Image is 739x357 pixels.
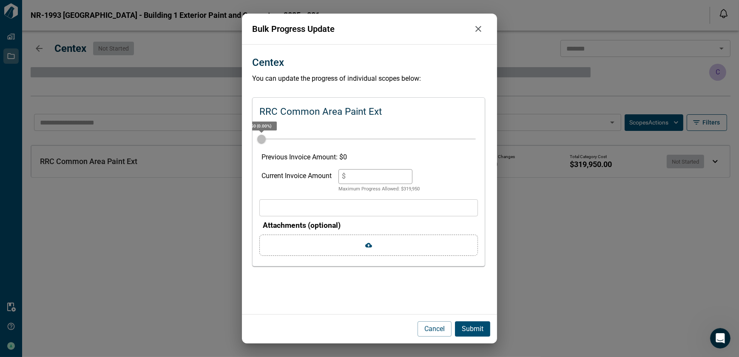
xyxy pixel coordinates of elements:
p: Previous Invoice Amount: $ 0 [261,152,476,162]
button: Cancel [418,321,452,337]
p: Submit [462,324,483,334]
p: Bulk Progress Update [252,23,470,35]
p: You can update the progress of individual scopes below: [252,74,487,84]
p: Centex [252,55,284,70]
p: RRC Common Area Paint Ext [259,105,382,119]
div: Current Invoice Amount [261,169,332,193]
p: Attachments (optional) [263,220,478,231]
span: $ [342,173,346,181]
p: Cancel [424,324,445,334]
iframe: Intercom live chat [710,328,730,348]
p: Maximum Progress Allowed: $ 319,950 [338,186,420,193]
button: Submit [455,321,490,337]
